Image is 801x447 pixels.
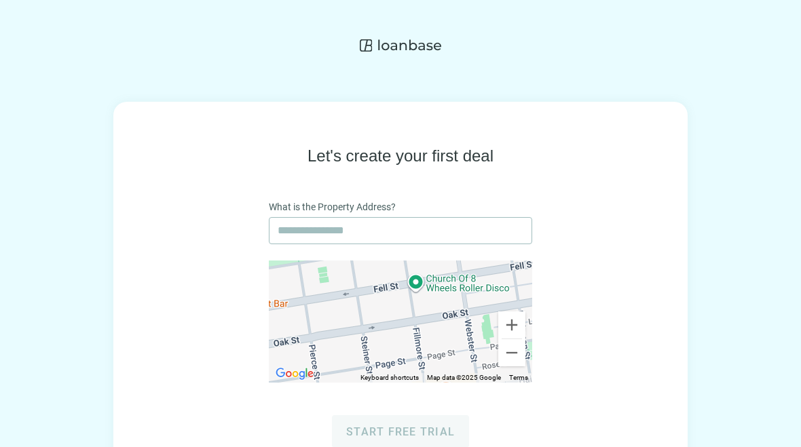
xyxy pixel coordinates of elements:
button: Zoom in [498,311,525,338]
a: Open this area in Google Maps (opens a new window) [272,365,317,383]
span: What is the Property Address? [269,199,396,214]
span: Map data ©2025 Google [427,374,501,381]
button: Keyboard shortcuts [360,373,419,383]
h1: Let's create your first deal [308,145,493,167]
button: Zoom out [498,339,525,366]
img: Google [272,365,317,383]
a: Terms (opens in new tab) [509,374,528,381]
